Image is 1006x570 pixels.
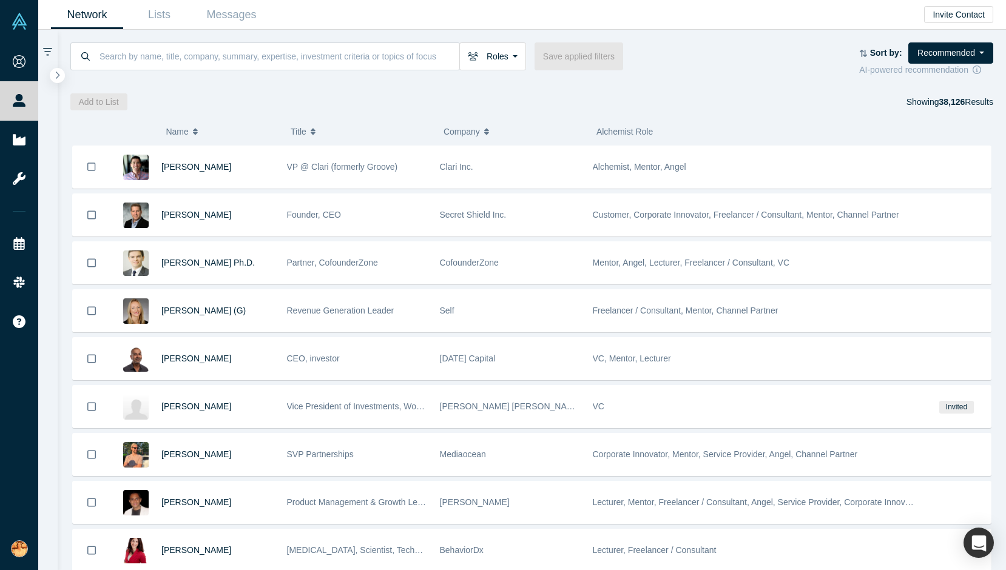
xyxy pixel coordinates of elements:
a: [PERSON_NAME] [161,449,231,459]
button: Bookmark [73,481,110,523]
a: [PERSON_NAME] Ph.D. [161,258,255,267]
img: Luke Hathaway's Profile Image [123,442,149,468]
span: Results [939,97,993,107]
button: Bookmark [73,290,110,332]
a: [PERSON_NAME] [161,545,231,555]
span: Vice President of Investments, Workday Ventures [287,401,473,411]
img: Adhar Walia's Profile Image [123,490,149,515]
button: Company [444,119,584,144]
span: SVP Partnerships [287,449,354,459]
a: [PERSON_NAME] [161,401,231,411]
span: [DATE] Capital [440,354,496,363]
a: Network [51,1,123,29]
span: Invited [939,401,973,414]
button: Bookmark [73,434,110,475]
span: Alchemist Role [596,127,653,136]
img: Mike Sutherland's Profile Image [123,155,149,180]
button: Recommended [908,42,993,64]
a: [PERSON_NAME] [161,354,231,363]
span: Clari Inc. [440,162,473,172]
a: [PERSON_NAME] [161,162,231,172]
a: [PERSON_NAME] (G) [161,306,246,315]
img: Sumina Koiso's Account [11,540,28,557]
span: Revenue Generation Leader [287,306,394,315]
button: Title [291,119,431,144]
img: Tomasz Golinski Ph.D.'s Profile Image [123,250,149,276]
strong: Sort by: [870,48,902,58]
button: Bookmark [73,386,110,428]
button: Add to List [70,93,127,110]
span: Alchemist, Mentor, Angel [593,162,686,172]
span: Partner, CofounderZone [287,258,378,267]
a: [PERSON_NAME] [161,497,231,507]
button: Bookmark [73,146,110,188]
button: Name [166,119,278,144]
img: PJ Gunsagar's Profile Image [123,346,149,372]
span: VC, Mentor, Lecturer [593,354,671,363]
span: Secret Shield Inc. [440,210,507,220]
span: Product Management & Growth Leader [287,497,435,507]
span: Mentor, Angel, Lecturer, Freelancer / Consultant, VC [593,258,790,267]
img: Gordana Vuckovic (G)'s Profile Image [123,298,149,324]
a: Lists [123,1,195,29]
span: Name [166,119,188,144]
span: BehaviorDx [440,545,484,555]
span: Self [440,306,454,315]
span: VC [593,401,604,411]
button: Bookmark [73,242,110,284]
span: Corporate Innovator, Mentor, Service Provider, Angel, Channel Partner [593,449,858,459]
strong: 38,126 [939,97,965,107]
button: Roles [459,42,526,70]
span: Lecturer, Freelancer / Consultant [593,545,717,555]
span: Customer, Corporate Innovator, Freelancer / Consultant, Mentor, Channel Partner [593,210,899,220]
span: CofounderZone [440,258,499,267]
a: Messages [195,1,268,29]
span: Freelancer / Consultant, Mentor, Channel Partner [593,306,778,315]
span: CEO, investor [287,354,340,363]
input: Search by name, title, company, summary, expertise, investment criteria or topics of focus [98,42,459,70]
img: Alchemist Vault Logo [11,13,28,30]
img: Brittany Skoda's Profile Image [123,394,149,420]
div: Showing [906,93,993,110]
img: David Pasirstein's Profile Image [123,203,149,228]
span: Founder, CEO [287,210,342,220]
span: [PERSON_NAME] [PERSON_NAME] [440,401,582,411]
a: [PERSON_NAME] [161,210,231,220]
span: Lecturer, Mentor, Freelancer / Consultant, Angel, Service Provider, Corporate Innovator [593,497,920,507]
span: Company [444,119,480,144]
button: Bookmark [73,338,110,380]
span: VP @ Clari (formerly Groove) [287,162,398,172]
span: Mediaocean [440,449,486,459]
button: Bookmark [73,194,110,236]
span: [MEDICAL_DATA], Scientist, Technologist, Strategist. | Worldwide Leader in Digital Behavioral Health [287,545,667,555]
button: Invite Contact [924,6,993,23]
span: Title [291,119,306,144]
button: Save applied filters [535,42,623,70]
img: Julia Hoffman's Profile Image [123,538,149,563]
span: [PERSON_NAME] [440,497,510,507]
div: AI-powered recommendation [859,64,993,76]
